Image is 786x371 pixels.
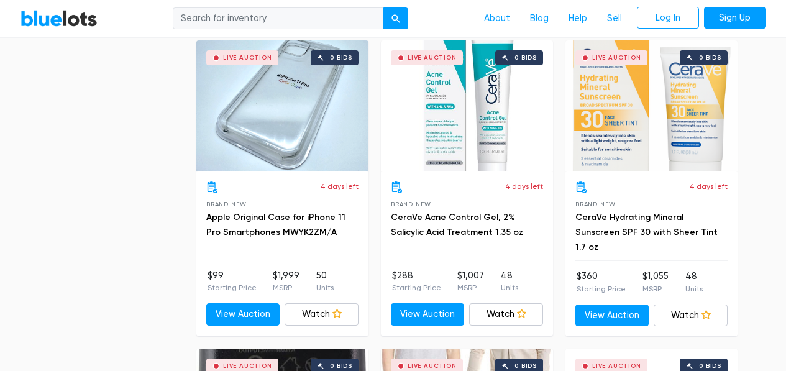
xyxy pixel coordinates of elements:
div: Live Auction [408,363,457,369]
p: 4 days left [505,181,543,192]
a: View Auction [206,303,280,326]
input: Search for inventory [173,7,384,30]
p: Units [501,282,518,293]
p: MSRP [642,283,669,295]
p: 4 days left [321,181,359,192]
a: Sell [597,7,632,30]
p: 4 days left [690,181,728,192]
a: Watch [469,303,543,326]
a: Watch [285,303,359,326]
div: 0 bids [514,363,537,369]
p: MSRP [273,282,299,293]
div: Live Auction [223,363,272,369]
a: View Auction [575,305,649,327]
li: $1,999 [273,269,299,294]
div: 0 bids [330,55,352,61]
div: Live Auction [408,55,457,61]
span: Brand New [206,201,247,208]
li: 50 [316,269,334,294]
p: Starting Price [208,282,257,293]
a: Sign Up [704,7,766,29]
li: $1,055 [642,270,669,295]
p: MSRP [457,282,484,293]
a: Watch [654,305,728,327]
div: 0 bids [699,55,721,61]
p: Starting Price [392,282,441,293]
li: 48 [501,269,518,294]
div: Live Auction [592,363,641,369]
a: Log In [637,7,699,29]
div: 0 bids [699,363,721,369]
a: CeraVe Acne Control Gel, 2% Salicylic Acid Treatment 1.35 oz [391,212,523,237]
li: 48 [685,270,703,295]
p: Starting Price [577,283,626,295]
li: $360 [577,270,626,295]
span: Brand New [575,201,616,208]
p: Units [316,282,334,293]
div: Live Auction [592,55,641,61]
a: CeraVe Hydrating Mineral Sunscreen SPF 30 with Sheer Tint 1.7 oz [575,212,718,252]
a: Live Auction 0 bids [565,40,738,171]
a: BlueLots [21,9,98,27]
a: About [474,7,520,30]
a: Live Auction 0 bids [196,40,368,171]
div: 0 bids [514,55,537,61]
p: Units [685,283,703,295]
li: $288 [392,269,441,294]
a: Live Auction 0 bids [381,40,553,171]
li: $1,007 [457,269,484,294]
a: Apple Original Case for iPhone 11 Pro Smartphones MWYK2ZM/A [206,212,345,237]
div: Live Auction [223,55,272,61]
span: Brand New [391,201,431,208]
li: $99 [208,269,257,294]
a: View Auction [391,303,465,326]
a: Help [559,7,597,30]
div: 0 bids [330,363,352,369]
a: Blog [520,7,559,30]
